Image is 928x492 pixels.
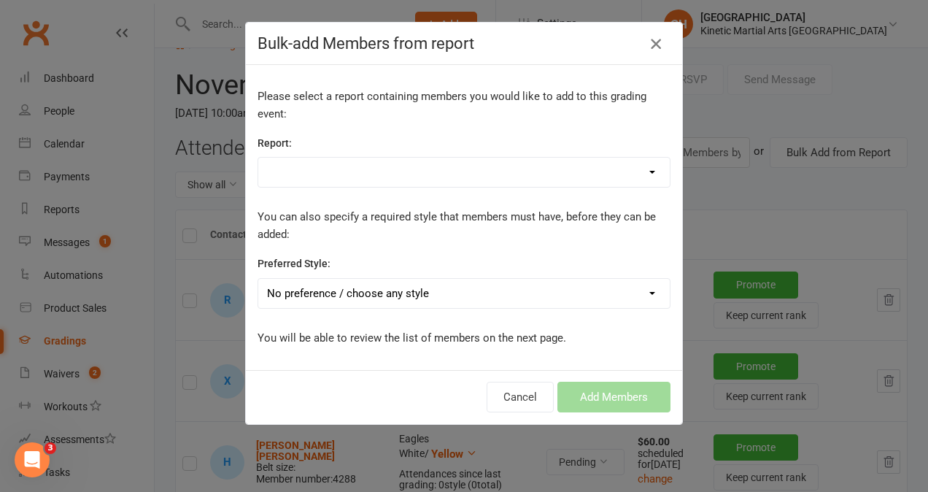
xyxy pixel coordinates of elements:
label: Preferred Style: [258,255,330,272]
button: Close [644,32,668,55]
label: Report: [258,135,292,151]
p: You will be able to review the list of members on the next page. [258,329,670,347]
p: You can also specify a required style that members must have, before they can be added: [258,208,670,243]
h4: Bulk-add Members from report [258,34,670,53]
iframe: Intercom live chat [15,442,50,477]
span: 3 [45,442,56,454]
button: Cancel [487,382,554,412]
p: Please select a report containing members you would like to add to this grading event: [258,88,670,123]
